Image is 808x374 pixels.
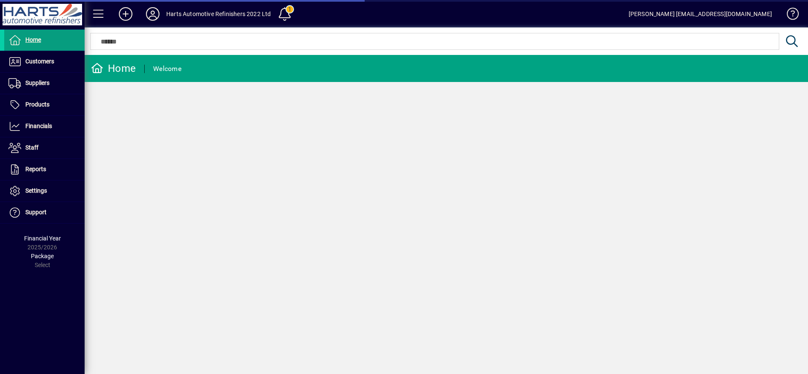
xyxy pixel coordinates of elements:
[24,235,61,242] span: Financial Year
[781,2,797,29] a: Knowledge Base
[4,51,85,72] a: Customers
[112,6,139,22] button: Add
[25,79,49,86] span: Suppliers
[25,144,38,151] span: Staff
[4,202,85,223] a: Support
[25,58,54,65] span: Customers
[4,137,85,158] a: Staff
[25,101,49,108] span: Products
[91,62,136,75] div: Home
[166,7,271,21] div: Harts Automotive Refinishers 2022 Ltd
[25,187,47,194] span: Settings
[25,209,47,216] span: Support
[4,180,85,202] a: Settings
[25,123,52,129] span: Financials
[25,166,46,172] span: Reports
[4,116,85,137] a: Financials
[31,253,54,259] span: Package
[25,36,41,43] span: Home
[629,7,772,21] div: [PERSON_NAME] [EMAIL_ADDRESS][DOMAIN_NAME]
[4,73,85,94] a: Suppliers
[4,94,85,115] a: Products
[4,159,85,180] a: Reports
[153,62,181,76] div: Welcome
[139,6,166,22] button: Profile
